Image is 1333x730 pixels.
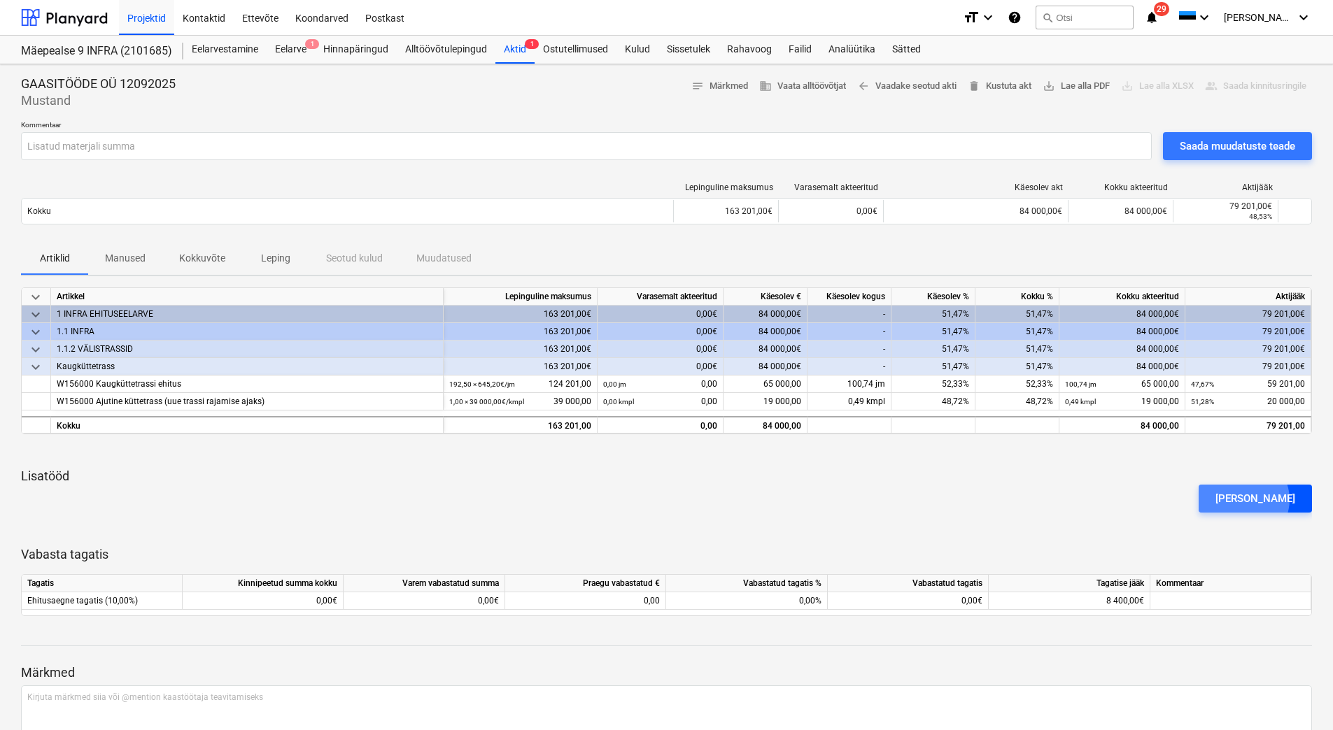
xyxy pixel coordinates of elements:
div: 19 000,00 [724,393,807,410]
span: business [759,80,772,92]
div: 79 201,00€ [1179,201,1272,211]
div: 84 000,00€ [724,306,807,323]
span: 29 [1154,2,1169,16]
a: Hinnapäringud [315,36,397,64]
button: Otsi [1036,6,1134,29]
div: Kokku akteeritud [1059,288,1185,306]
div: Varasemalt akteeritud [598,288,724,306]
p: Kokku [27,206,51,217]
div: - [807,358,891,375]
small: 51,28% [1191,398,1214,406]
small: 192,50 × 645,20€ / jm [449,380,515,388]
button: Vaata alltöövõtjat [754,76,852,97]
div: [PERSON_NAME] [1215,489,1295,508]
div: 51,47% [891,358,975,375]
p: Märkmed [21,664,1312,681]
div: 65 000,00 [724,375,807,393]
div: Sissetulek [658,36,719,64]
div: 84 000,00€ [1059,358,1185,375]
div: 51,47% [891,306,975,323]
div: 48,72% [891,393,975,410]
div: 84 000,00€ [1059,341,1185,358]
button: Kustuta akt [962,76,1037,97]
div: 39 000,00 [449,393,591,410]
p: Mustand [21,92,176,109]
div: Aktijääk [1179,182,1273,192]
div: 79 201,00€ [1185,358,1311,375]
iframe: Chat Widget [1263,663,1333,730]
p: Lisatööd [21,468,1312,485]
div: Käesolev € [724,288,807,306]
a: Aktid1 [495,36,535,64]
div: 48,72% [975,393,1059,410]
div: Aktid [495,36,535,64]
p: Vabasta tagatis [21,546,1312,563]
div: Vabastatud tagatis [828,575,989,592]
div: 100,74 jm [807,375,891,393]
a: Eelarvestamine [183,36,267,64]
button: Saada muudatuste teade [1163,132,1312,160]
div: 0,00€ [598,323,724,341]
p: Artiklid [38,251,71,266]
div: Aktijääk [1185,288,1311,306]
small: 0,00 kmpl [603,398,634,406]
span: 1 [305,39,319,49]
div: 79 201,00€ [1185,323,1311,341]
a: Ostutellimused [535,36,616,64]
a: Analüütika [820,36,884,64]
p: Kokkuvõte [179,251,225,266]
div: Vabastatud tagatis % [666,575,828,592]
small: 48,53% [1249,213,1272,220]
div: Praegu vabastatud € [505,575,666,592]
div: 0,00€ [598,341,724,358]
p: Leping [259,251,292,266]
span: delete [968,80,980,92]
span: keyboard_arrow_down [27,289,44,306]
div: 0,00€ [778,200,883,222]
div: - [807,306,891,323]
span: save_alt [1043,80,1055,92]
a: Rahavoog [719,36,780,64]
span: Vaadake seotud akti [857,78,957,94]
p: GAASITÖÖDE OÜ 12092025 [21,76,176,92]
span: Lae alla PDF [1043,78,1110,94]
div: 163 201,00€ [444,341,598,358]
div: 84 000,00 [1059,416,1185,434]
div: 20 000,00 [1191,393,1305,410]
div: 1.1 INFRA [57,323,437,341]
div: W156000 Kaugküttetrassi ehitus [57,375,437,393]
div: - [807,341,891,358]
div: 163 201,00€ [444,358,598,375]
span: [PERSON_NAME] [1224,12,1294,23]
div: Käesolev akt [889,182,1063,192]
div: Käesolev kogus [807,288,891,306]
div: Alltöövõtulepingud [397,36,495,64]
div: Kaugküttetrass [57,358,437,375]
div: Kommentaar [1150,575,1311,592]
span: keyboard_arrow_down [27,306,44,323]
div: 79 201,00€ [1185,341,1311,358]
div: Eelarve [267,36,315,64]
button: Vaadake seotud akti [852,76,962,97]
div: Ehitusaegne tagatis (10,00%) [22,592,183,610]
div: 52,33% [975,375,1059,393]
div: Failid [780,36,820,64]
div: 0,00€ [598,358,724,375]
div: 19 000,00 [1065,393,1179,410]
div: Kokku [51,416,444,434]
i: keyboard_arrow_down [1196,9,1213,26]
div: Tagatis [22,575,183,592]
a: Eelarve1 [267,36,315,64]
small: 0,00 jm [603,380,626,388]
i: keyboard_arrow_down [1295,9,1312,26]
div: 51,47% [975,323,1059,341]
div: 1.1.2 VÄLISTRASSID [57,341,437,358]
span: 1 [525,39,539,49]
div: 8 400,00€ [989,592,1150,610]
a: Kulud [616,36,658,64]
